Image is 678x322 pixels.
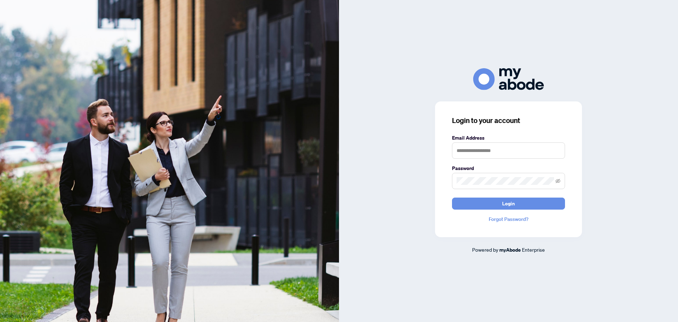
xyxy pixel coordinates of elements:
[452,198,565,210] button: Login
[499,246,521,254] a: myAbode
[555,178,560,183] span: eye-invisible
[522,246,545,253] span: Enterprise
[452,215,565,223] a: Forgot Password?
[452,116,565,125] h3: Login to your account
[473,68,544,90] img: ma-logo
[502,198,515,209] span: Login
[472,246,498,253] span: Powered by
[452,134,565,142] label: Email Address
[452,164,565,172] label: Password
